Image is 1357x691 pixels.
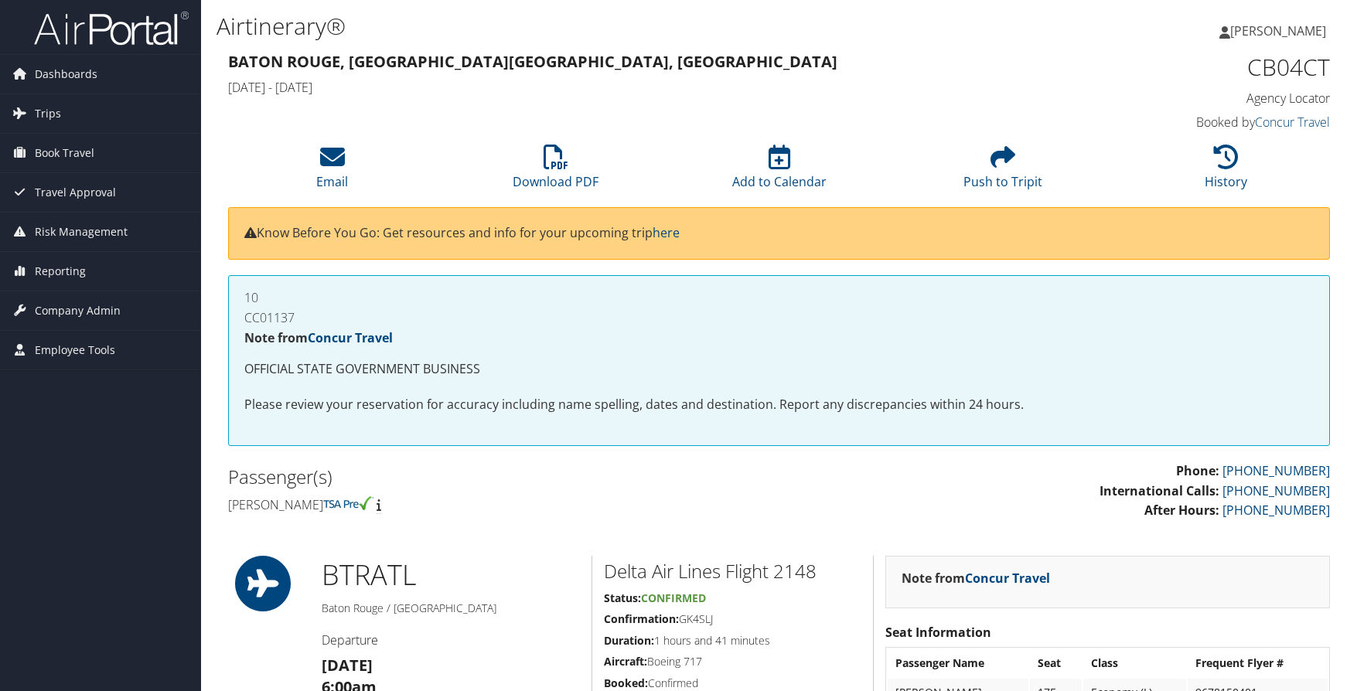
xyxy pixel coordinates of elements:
[1030,649,1082,677] th: Seat
[513,153,598,190] a: Download PDF
[902,570,1050,587] strong: Note from
[244,395,1314,415] p: Please review your reservation for accuracy including name spelling, dates and destination. Repor...
[604,611,679,626] strong: Confirmation:
[308,329,393,346] a: Concur Travel
[35,55,97,94] span: Dashboards
[653,224,680,241] a: here
[604,633,861,648] h5: 1 hours and 41 minutes
[1072,114,1330,131] h4: Booked by
[322,556,580,594] h1: BTR ATL
[244,291,1314,304] h4: 10
[244,223,1314,243] p: Know Before You Go: Get resources and info for your upcoming trip
[885,624,991,641] strong: Seat Information
[604,676,648,690] strong: Booked:
[1255,114,1330,131] a: Concur Travel
[604,676,861,691] h5: Confirmed
[34,10,189,46] img: airportal-logo.png
[35,213,128,251] span: Risk Management
[1222,502,1330,519] a: [PHONE_NUMBER]
[322,631,580,648] h4: Departure
[35,134,94,172] span: Book Travel
[323,496,373,510] img: tsa-precheck.png
[1176,462,1219,479] strong: Phone:
[1219,8,1342,54] a: [PERSON_NAME]
[888,649,1028,677] th: Passenger Name
[244,311,1314,324] h4: CC01137
[244,329,393,346] strong: Note from
[1100,482,1219,499] strong: International Calls:
[1222,462,1330,479] a: [PHONE_NUMBER]
[963,153,1042,190] a: Push to Tripit
[965,570,1050,587] a: Concur Travel
[604,654,861,669] h5: Boeing 717
[1205,153,1247,190] a: History
[1083,649,1186,677] th: Class
[35,173,116,212] span: Travel Approval
[604,611,861,627] h5: GK4SLJ
[732,153,827,190] a: Add to Calendar
[604,591,641,605] strong: Status:
[35,291,121,330] span: Company Admin
[604,633,654,648] strong: Duration:
[604,558,861,584] h2: Delta Air Lines Flight 2148
[228,79,1048,96] h4: [DATE] - [DATE]
[35,252,86,291] span: Reporting
[228,51,837,72] strong: Baton Rouge, [GEOGRAPHIC_DATA] [GEOGRAPHIC_DATA], [GEOGRAPHIC_DATA]
[35,331,115,369] span: Employee Tools
[322,601,580,616] h5: Baton Rouge / [GEOGRAPHIC_DATA]
[1230,22,1326,39] span: [PERSON_NAME]
[1072,51,1330,83] h1: CB04CT
[1188,649,1328,677] th: Frequent Flyer #
[641,591,706,605] span: Confirmed
[35,94,61,133] span: Trips
[322,655,373,676] strong: [DATE]
[604,654,647,669] strong: Aircraft:
[228,496,768,513] h4: [PERSON_NAME]
[1222,482,1330,499] a: [PHONE_NUMBER]
[244,359,1314,380] p: OFFICIAL STATE GOVERNMENT BUSINESS
[316,153,348,190] a: Email
[228,464,768,490] h2: Passenger(s)
[1072,90,1330,107] h4: Agency Locator
[1144,502,1219,519] strong: After Hours:
[217,10,967,43] h1: Airtinerary®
